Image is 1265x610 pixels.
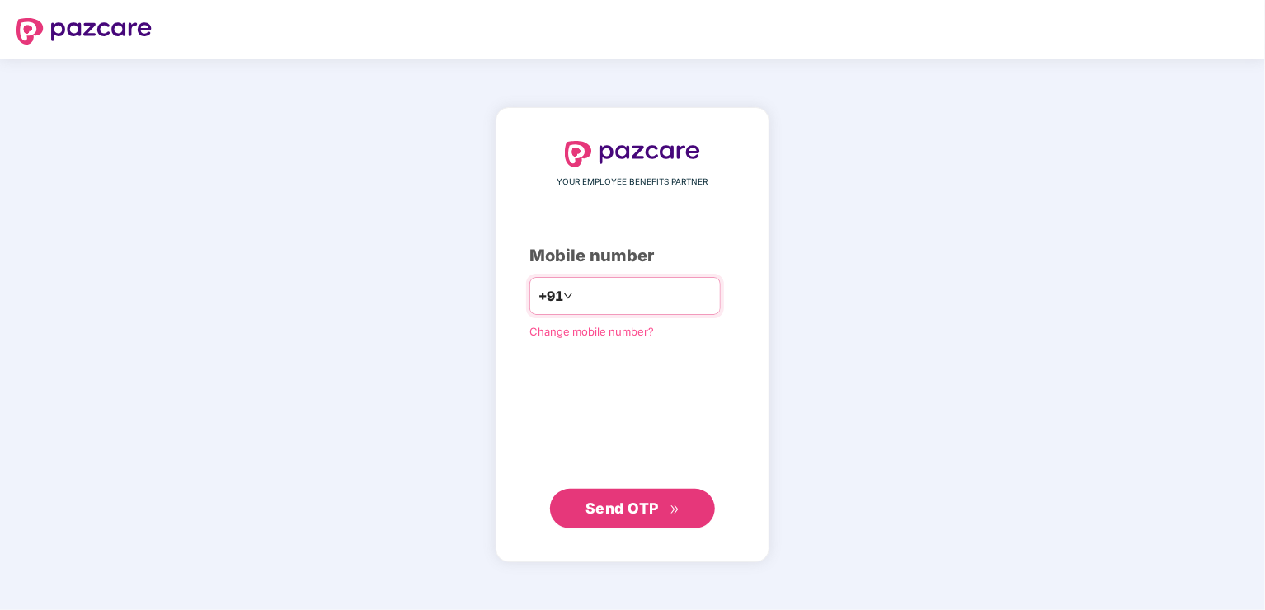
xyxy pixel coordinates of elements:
[670,504,680,515] span: double-right
[585,500,659,517] span: Send OTP
[529,325,654,338] a: Change mobile number?
[538,286,563,307] span: +91
[529,243,736,269] div: Mobile number
[550,489,715,528] button: Send OTPdouble-right
[563,291,573,301] span: down
[557,176,708,189] span: YOUR EMPLOYEE BENEFITS PARTNER
[16,18,152,45] img: logo
[565,141,700,167] img: logo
